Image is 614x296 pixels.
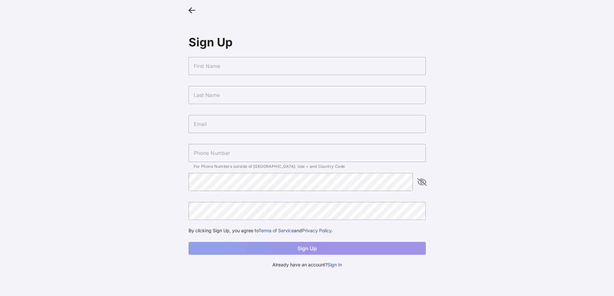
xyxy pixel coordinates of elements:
span: For Phone Numbers outside of [GEOGRAPHIC_DATA]: Use + and Country Code [194,164,345,169]
div: Already have an account? [189,261,426,268]
input: First Name [189,57,426,75]
input: Phone Number [189,144,426,162]
a: Terms of Service [258,228,294,233]
a: Privacy Policy [302,228,331,233]
button: Sign Up [189,242,426,255]
div: Sign Up [189,35,426,49]
div: By clicking Sign Up, you agree to and . [189,227,426,234]
i: appended action [418,178,426,186]
input: Last Name [189,86,426,104]
input: Email [189,115,426,133]
button: Sign In [327,261,342,268]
